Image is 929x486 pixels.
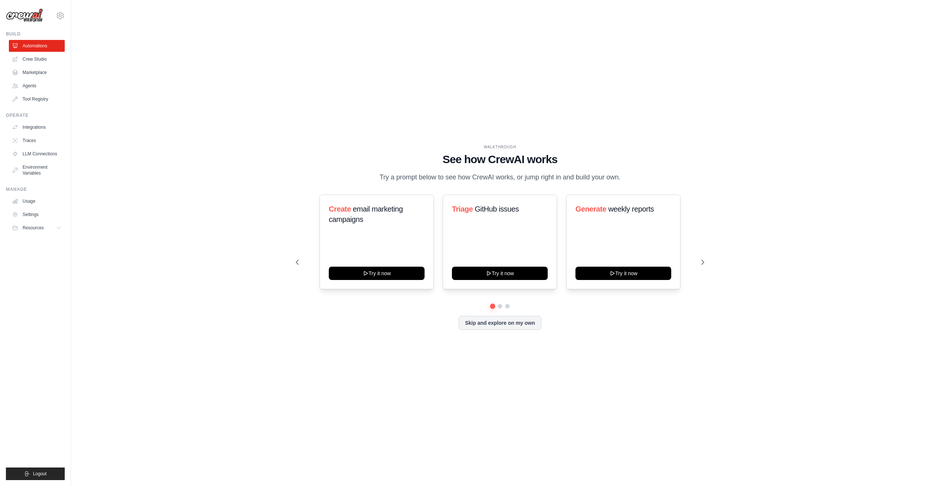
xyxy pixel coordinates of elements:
a: Usage [9,195,65,207]
div: Build [6,31,65,37]
div: Operate [6,112,65,118]
span: Triage [452,205,473,213]
span: Create [329,205,351,213]
button: Skip and explore on my own [459,316,541,330]
a: Automations [9,40,65,52]
span: email marketing campaigns [329,205,403,223]
span: Logout [33,471,47,477]
button: Logout [6,468,65,480]
a: LLM Connections [9,148,65,160]
span: weekly reports [608,205,653,213]
button: Resources [9,222,65,234]
button: Try it now [575,267,671,280]
a: Traces [9,135,65,146]
a: Tool Registry [9,93,65,105]
a: Integrations [9,121,65,133]
div: Manage [6,186,65,192]
span: GitHub issues [475,205,519,213]
a: Marketplace [9,67,65,78]
button: Try it now [329,267,425,280]
img: Logo [6,9,43,23]
span: Resources [23,225,44,231]
button: Try it now [452,267,548,280]
p: Try a prompt below to see how CrewAI works, or jump right in and build your own. [376,172,624,183]
a: Agents [9,80,65,92]
div: WALKTHROUGH [296,144,704,150]
a: Settings [9,209,65,220]
h1: See how CrewAI works [296,153,704,166]
a: Environment Variables [9,161,65,179]
a: Crew Studio [9,53,65,65]
span: Generate [575,205,607,213]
